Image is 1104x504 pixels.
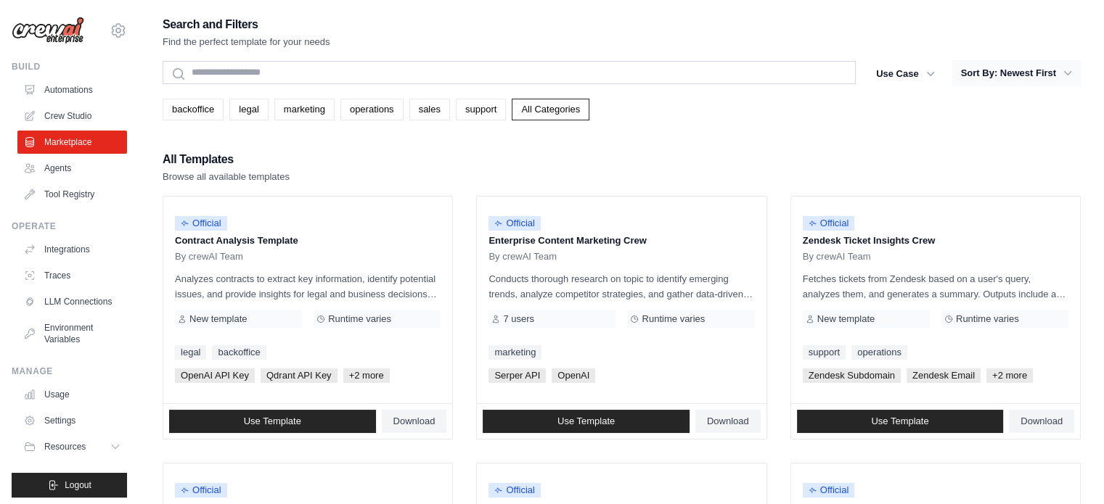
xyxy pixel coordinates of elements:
[17,104,127,128] a: Crew Studio
[817,313,875,325] span: New template
[12,220,127,232] div: Operate
[12,17,84,44] img: Logo
[229,99,268,120] a: legal
[175,234,441,248] p: Contract Analysis Template
[163,15,330,35] h2: Search and Filters
[17,435,127,458] button: Resources
[986,368,1033,383] span: +2 more
[175,216,227,231] span: Official
[17,264,127,287] a: Traces
[956,313,1019,325] span: Runtime varies
[1021,416,1063,427] span: Download
[409,99,450,120] a: sales
[797,410,1004,433] a: Use Template
[65,479,91,491] span: Logout
[907,368,981,383] span: Zendesk Email
[393,416,436,427] span: Download
[503,313,534,325] span: 7 users
[328,313,391,325] span: Runtime varies
[488,216,541,231] span: Official
[175,368,255,383] span: OpenAI API Key
[488,345,541,360] a: marketing
[163,35,330,49] p: Find the perfect template for your needs
[488,234,754,248] p: Enterprise Content Marketing Crew
[17,78,127,102] a: Automations
[175,271,441,302] p: Analyzes contracts to extract key information, identify potential issues, and provide insights fo...
[175,251,243,263] span: By crewAI Team
[274,99,335,120] a: marketing
[803,234,1068,248] p: Zendesk Ticket Insights Crew
[803,251,871,263] span: By crewAI Team
[17,316,127,351] a: Environment Variables
[163,149,290,170] h2: All Templates
[163,170,290,184] p: Browse all available templates
[175,345,206,360] a: legal
[17,409,127,432] a: Settings
[169,410,376,433] a: Use Template
[12,473,127,497] button: Logout
[340,99,404,120] a: operations
[707,416,749,427] span: Download
[695,410,761,433] a: Download
[212,345,266,360] a: backoffice
[17,183,127,206] a: Tool Registry
[803,216,855,231] span: Official
[343,368,390,383] span: +2 more
[557,416,615,427] span: Use Template
[44,441,86,453] span: Resources
[552,368,595,383] span: OpenAI
[803,345,846,360] a: support
[17,238,127,261] a: Integrations
[952,60,1081,86] button: Sort By: Newest First
[17,290,127,313] a: LLM Connections
[488,483,541,497] span: Official
[851,345,907,360] a: operations
[17,157,127,180] a: Agents
[456,99,506,120] a: support
[803,483,855,497] span: Official
[803,368,901,383] span: Zendesk Subdomain
[488,271,754,302] p: Conducts thorough research on topic to identify emerging trends, analyze competitor strategies, a...
[488,368,546,383] span: Serper API
[867,61,944,87] button: Use Case
[1009,410,1074,433] a: Download
[244,416,301,427] span: Use Template
[12,365,127,377] div: Manage
[261,368,338,383] span: Qdrant API Key
[382,410,447,433] a: Download
[642,313,705,325] span: Runtime varies
[175,483,227,497] span: Official
[163,99,224,120] a: backoffice
[17,383,127,406] a: Usage
[803,271,1068,302] p: Fetches tickets from Zendesk based on a user's query, analyzes them, and generates a summary. Out...
[488,251,557,263] span: By crewAI Team
[483,410,690,433] a: Use Template
[189,313,247,325] span: New template
[17,131,127,154] a: Marketplace
[512,99,589,120] a: All Categories
[12,61,127,73] div: Build
[871,416,928,427] span: Use Template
